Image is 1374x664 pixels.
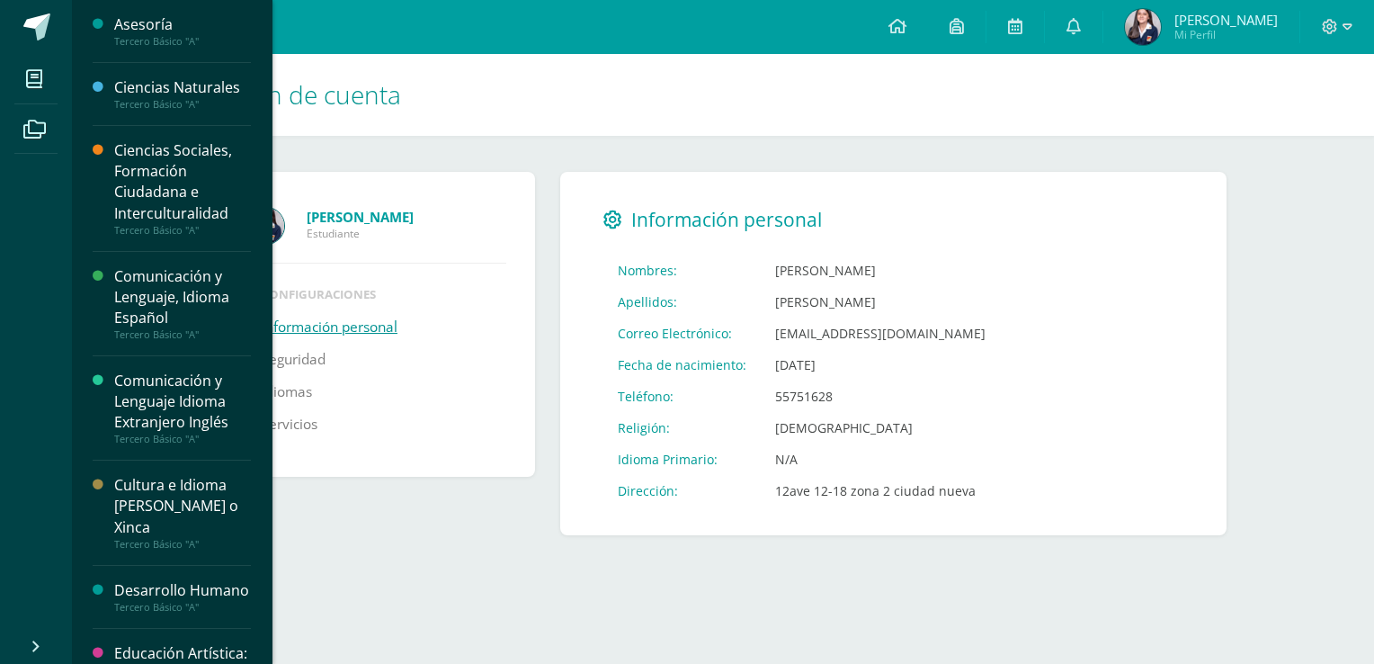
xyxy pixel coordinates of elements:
td: Idioma Primario: [603,444,761,475]
li: Configuraciones [262,286,493,302]
span: Mi Perfil [1174,27,1278,42]
td: [EMAIL_ADDRESS][DOMAIN_NAME] [761,318,1000,349]
img: e81cb16aae2e9b165c251855349d79c7.png [1125,9,1161,45]
td: [DEMOGRAPHIC_DATA] [761,412,1000,444]
div: Ciencias Naturales [114,77,251,98]
td: N/A [761,444,1000,475]
td: [PERSON_NAME] [761,255,1000,286]
div: Tercero Básico "A" [114,433,251,445]
a: Servicios [262,408,317,441]
strong: [PERSON_NAME] [307,208,414,226]
td: Correo Electrónico: [603,318,761,349]
a: Cultura e Idioma [PERSON_NAME] o XincaTercero Básico "A" [114,475,251,550]
div: Tercero Básico "A" [114,98,251,111]
div: Desarrollo Humano [114,580,251,601]
td: 12ave 12-18 zona 2 ciudad nueva [761,475,1000,507]
a: AsesoríaTercero Básico "A" [114,14,251,48]
div: Tercero Básico "A" [114,538,251,551]
span: Información personal [631,207,822,232]
a: Información personal [262,311,397,344]
td: [DATE] [761,349,1000,381]
div: Comunicación y Lenguaje, Idioma Español [114,266,251,328]
td: Teléfono: [603,381,761,412]
div: Ciencias Sociales, Formación Ciudadana e Interculturalidad [114,140,251,223]
a: Ciencias NaturalesTercero Básico "A" [114,77,251,111]
span: Estudiante [307,226,506,241]
div: Tercero Básico "A" [114,328,251,341]
a: Idiomas [262,376,312,408]
a: Desarrollo HumanoTercero Básico "A" [114,580,251,614]
span: [PERSON_NAME] [1174,11,1278,29]
div: Tercero Básico "A" [114,35,251,48]
div: Asesoría [114,14,251,35]
div: Cultura e Idioma [PERSON_NAME] o Xinca [114,475,251,537]
td: 55751628 [761,381,1000,412]
td: Apellidos: [603,286,761,318]
td: Nombres: [603,255,761,286]
a: Seguridad [262,344,326,376]
div: Comunicación y Lenguaje Idioma Extranjero Inglés [114,371,251,433]
div: Tercero Básico "A" [114,224,251,237]
td: Dirección: [603,475,761,507]
div: Tercero Básico "A" [114,601,251,614]
a: [PERSON_NAME] [307,208,506,226]
a: Comunicación y Lenguaje, Idioma EspañolTercero Básico "A" [114,266,251,341]
a: Ciencias Sociales, Formación Ciudadana e InterculturalidadTercero Básico "A" [114,140,251,236]
td: [PERSON_NAME] [761,286,1000,318]
td: Fecha de nacimiento: [603,349,761,381]
a: Comunicación y Lenguaje Idioma Extranjero InglésTercero Básico "A" [114,371,251,445]
td: Religión: [603,412,761,444]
